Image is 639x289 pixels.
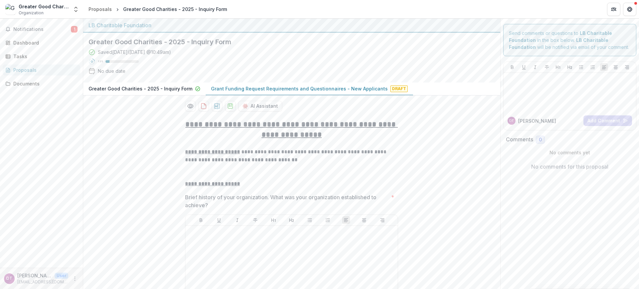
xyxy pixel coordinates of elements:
[6,276,12,281] div: Dimitri Teixeira
[360,216,368,224] button: Align Center
[89,6,112,13] div: Proposals
[13,39,75,46] div: Dashboard
[520,63,528,71] button: Underline
[3,37,80,48] a: Dashboard
[123,6,227,13] div: Greater Good Charities - 2025 - Inquiry Form
[197,216,205,224] button: Bold
[543,63,551,71] button: Strike
[233,216,241,224] button: Italicize
[306,216,314,224] button: Bullet List
[583,115,632,126] button: Add Comment
[13,67,75,73] div: Proposals
[17,279,68,285] p: [EMAIL_ADDRESS][DOMAIN_NAME]
[607,3,620,16] button: Partners
[623,3,636,16] button: Get Help
[225,101,236,111] button: download-proposal
[531,63,539,71] button: Italicize
[518,117,556,124] p: [PERSON_NAME]
[98,49,171,56] div: Saved [DATE] ( [DATE] @ 10:49am )
[600,63,608,71] button: Align Left
[19,3,69,10] div: Greater Good Charities
[3,78,80,89] a: Documents
[86,4,114,14] a: Proposals
[342,216,350,224] button: Align Left
[71,3,81,16] button: Open entity switcher
[19,10,44,16] span: Organization
[539,137,542,143] span: 0
[566,63,574,71] button: Heading 2
[13,53,75,60] div: Tasks
[509,119,514,122] div: Dimitri Teixeira
[98,68,125,74] div: No due date
[506,136,533,143] h2: Comments
[251,216,259,224] button: Strike
[554,63,562,71] button: Heading 1
[215,216,223,224] button: Underline
[198,101,209,111] button: download-proposal
[506,149,634,156] p: No comments yet
[3,51,80,62] a: Tasks
[3,24,80,35] button: Notifications1
[390,85,408,92] span: Draft
[89,21,495,29] div: LB Charitable Foundation
[13,80,75,87] div: Documents
[503,24,637,56] div: Send comments or questions to in the box below. will be notified via email of your comment.
[508,63,516,71] button: Bold
[612,63,620,71] button: Align Center
[212,101,222,111] button: download-proposal
[86,4,230,14] nav: breadcrumb
[270,216,278,224] button: Heading 1
[71,26,78,33] span: 1
[185,101,196,111] button: Preview 97c75ea2-57bb-48b7-a230-790d353e06b6-1.pdf
[238,101,282,111] button: AI Assistant
[13,27,71,32] span: Notifications
[577,63,585,71] button: Bullet List
[531,163,608,171] p: No comments for this proposal
[589,63,597,71] button: Ordered List
[288,216,296,224] button: Heading 2
[211,85,388,92] p: Grant Funding Request Requirements and Questionnaires - New Applicants
[55,273,68,279] p: User
[17,272,52,279] p: [PERSON_NAME]
[98,59,103,64] p: 12 %
[623,63,631,71] button: Align Right
[3,65,80,75] a: Proposals
[185,193,388,209] p: Brief history of your organization. What was your organization established to achieve?
[89,85,192,92] p: Greater Good Charities - 2025 - Inquiry Form
[71,275,79,283] button: More
[378,216,386,224] button: Align Right
[5,4,16,15] img: Greater Good Charities
[89,38,484,46] h2: Greater Good Charities - 2025 - Inquiry Form
[324,216,332,224] button: Ordered List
